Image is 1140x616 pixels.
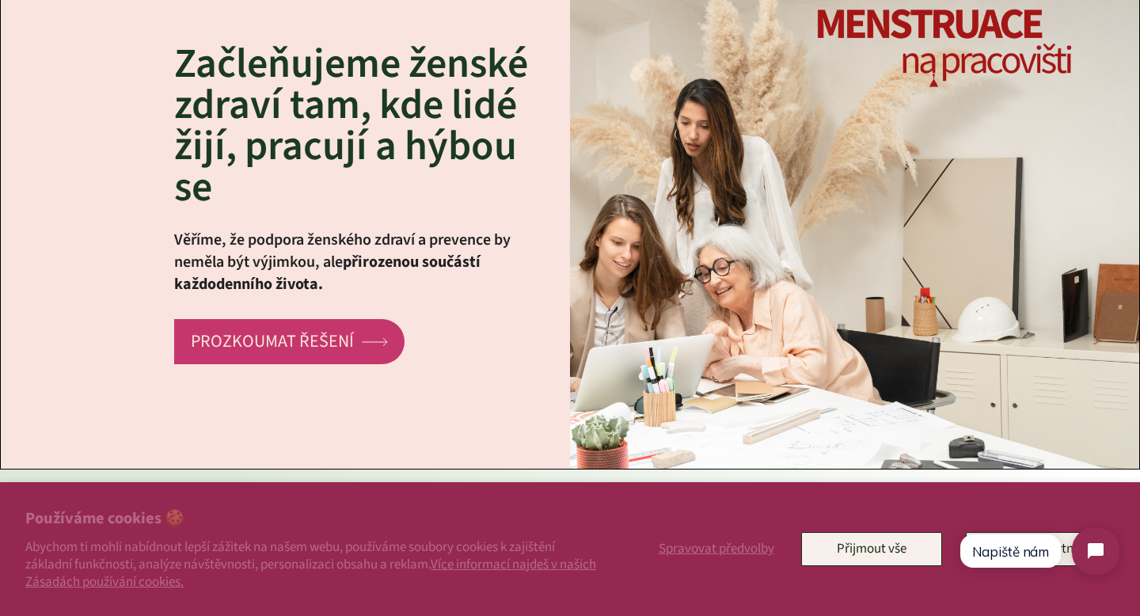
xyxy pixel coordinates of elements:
[655,532,777,565] button: Spravovat předvolby
[659,539,774,558] span: Spravovat předvolby
[801,532,942,565] button: Přijmout vše
[174,319,405,364] a: PROZKOUMAT ŘEŠENÍ
[25,538,601,591] p: Abychom ti mohli nabídnout lepší zážitek na našem webu, používáme soubory cookies k zajištění zák...
[174,229,546,295] p: Věříme, že podpora ženského zdraví a prevence by neměla být výjimkou, ale
[25,508,601,530] h2: Používáme cookies 🍪
[174,44,546,208] h2: Začleňujeme ženské zdraví tam, kde lidé žijí, pracují a hýbou se
[25,555,596,591] a: Více informací najdeš v našich Zásadách používání cookies.
[174,251,481,295] strong: přirozenou součástí každodenního života.
[945,514,1133,588] iframe: Tidio Chat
